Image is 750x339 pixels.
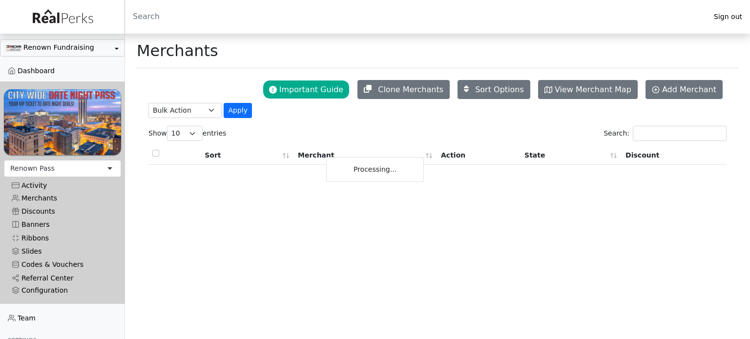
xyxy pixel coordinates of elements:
a: Merchants [4,191,121,204]
select: .form-select-sm example [148,103,222,118]
a: Sign out [706,10,750,23]
input: Search: [633,126,727,141]
span: Add Merchant [662,85,716,94]
a: View Merchant Map [538,80,638,99]
img: real_perks_logo-01.svg [27,6,98,28]
div: Processing... [326,157,424,182]
a: Add Merchant [646,80,723,99]
a: Slides [4,245,121,258]
select: Showentries [167,126,203,141]
span: Important Guide [279,85,343,94]
th: Sort [201,144,294,165]
img: sqktvUi49YWOlhEKK03WCLpzX7tC2yHSQ1VMvnxl.png [4,89,121,155]
h1: Merchants [137,41,218,60]
img: K4l2YXTIjFACqk0KWxAYWeegfTH760UHSb81tAwr.png [6,45,21,51]
a: Referral Center [4,272,121,285]
a: Banners [4,218,121,231]
button: Clone Merchants [357,80,450,99]
label: Search: [604,126,727,141]
div: Renown Pass [10,163,55,174]
label: Show entries [148,126,226,141]
a: Codes & Vouchers [4,258,121,271]
th: Merchant [294,144,437,165]
input: Search [125,5,706,28]
button: Sort Options [458,80,530,99]
th: Action [437,144,521,165]
span: Sort Options [475,85,524,94]
div: Configuration [12,286,113,295]
div: Activity [12,181,113,190]
button: Important Guide [263,80,350,99]
a: Discounts [4,205,121,218]
a: Ribbons [4,232,121,245]
button: Apply [224,103,252,118]
span: Clone Merchants [378,85,443,94]
th: Discount [622,144,727,165]
th: State [521,144,622,165]
span: View Merchant Map [555,85,631,94]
